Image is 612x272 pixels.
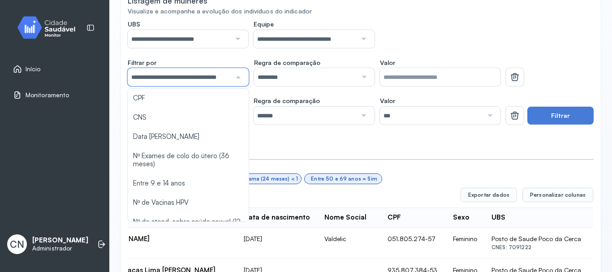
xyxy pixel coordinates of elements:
[324,213,366,222] div: Nome Social
[244,213,310,222] div: Data de nascimento
[446,228,484,259] td: Feminino
[254,97,320,105] span: Regra de comparação
[128,193,249,212] li: Nº de Vacinas HPV
[13,91,96,99] a: Monitoramento
[9,14,90,41] img: monitor.svg
[530,191,586,199] span: Personalizar colunas
[13,65,96,73] a: Início
[453,213,470,222] div: Sexo
[388,213,401,222] div: CPF
[32,236,88,245] p: [PERSON_NAME]
[311,176,377,182] div: Entre 50 e 69 anos = Sim
[128,212,249,240] li: Nº de atend. sobre saúde sexual (12 meses)
[380,97,395,105] span: Valor
[317,228,380,259] td: Valdelic
[128,20,140,28] span: UBS
[380,228,446,259] td: 051.805.274-57
[461,188,517,202] button: Exportar dados
[128,147,249,174] li: Nº Exames de colo do útero (36 meses)
[128,89,249,108] li: CPF
[128,127,249,147] li: Data [PERSON_NAME]
[26,65,41,73] span: Início
[65,245,229,251] div: CNS: --
[128,8,594,15] div: Visualize e acompanhe a evolução dos indivíduos do indicador
[491,244,581,250] div: CNES: 7091222
[254,59,320,67] span: Regra de comparação
[527,107,594,125] button: Filtrar
[128,59,156,67] span: Filtrar por
[32,245,88,252] p: Administrador
[380,59,395,67] span: Valor
[522,188,593,202] button: Personalizar colunas
[491,235,581,243] div: Posto de Saude Poco da Cerca
[237,228,317,259] td: [DATE]
[65,235,229,243] div: Valdelice [PERSON_NAME]
[26,91,69,99] span: Monitoramento
[128,191,453,199] div: 262 registros encontrados
[491,213,505,222] div: UBS
[128,108,249,127] li: CNS
[128,174,249,193] li: Entre 9 e 14 anos
[10,238,24,250] span: CN
[254,20,274,28] span: Equipe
